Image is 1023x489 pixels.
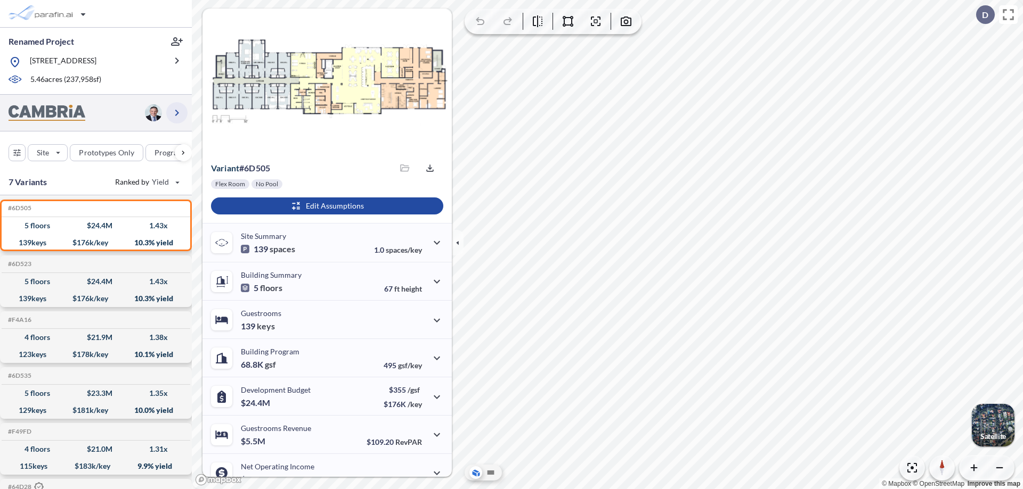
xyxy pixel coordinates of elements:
[241,321,275,331] p: 139
[484,466,497,479] button: Site Plan
[395,437,422,446] span: RevPAR
[241,436,267,446] p: $5.5M
[241,474,267,485] p: $2.5M
[241,424,311,433] p: Guestrooms Revenue
[145,144,203,161] button: Program
[6,316,31,324] h5: Click to copy the code
[408,385,420,394] span: /gsf
[256,180,278,188] p: No Pool
[386,245,422,254] span: spaces/key
[374,245,422,254] p: 1.0
[241,270,302,279] p: Building Summary
[980,432,1006,441] p: Satellite
[377,476,422,485] p: 45.0%
[79,147,134,158] p: Prototypes Only
[469,466,482,479] button: Aerial View
[195,474,242,486] a: Mapbox homepage
[306,201,364,211] p: Edit Assumptions
[972,404,1014,446] img: Switcher Image
[241,347,299,356] p: Building Program
[384,385,422,394] p: $355
[9,36,74,47] p: Renamed Project
[972,404,1014,446] button: Switcher ImageSatellite
[9,105,85,121] img: BrandImage
[260,283,282,293] span: floors
[211,163,239,173] span: Variant
[270,244,295,254] span: spaces
[367,437,422,446] p: $109.20
[241,359,276,370] p: 68.8K
[384,284,422,293] p: 67
[9,176,47,188] p: 7 Variants
[968,480,1020,487] a: Improve this map
[37,147,49,158] p: Site
[398,361,422,370] span: gsf/key
[28,144,68,161] button: Site
[384,361,422,370] p: 495
[107,173,186,190] button: Ranked by Yield
[882,480,911,487] a: Mapbox
[265,359,276,370] span: gsf
[145,104,162,121] img: user logo
[401,284,422,293] span: height
[30,74,101,86] p: 5.46 acres ( 237,958 sf)
[913,480,964,487] a: OpenStreetMap
[211,197,443,214] button: Edit Assumptions
[241,309,281,318] p: Guestrooms
[30,55,96,69] p: [STREET_ADDRESS]
[6,260,31,268] h5: Click to copy the code
[241,283,282,293] p: 5
[6,204,31,212] h5: Click to copy the code
[211,163,270,173] p: # 6d505
[408,400,422,409] span: /key
[982,10,988,20] p: D
[384,400,422,409] p: $176K
[70,144,143,161] button: Prototypes Only
[241,385,311,394] p: Development Budget
[394,284,400,293] span: ft
[241,231,286,241] p: Site Summary
[241,462,314,471] p: Net Operating Income
[241,244,295,254] p: 139
[241,397,272,408] p: $24.4M
[155,147,184,158] p: Program
[257,321,275,331] span: keys
[215,180,245,188] p: Flex Room
[6,372,31,379] h5: Click to copy the code
[6,428,31,435] h5: Click to copy the code
[152,177,169,187] span: Yield
[399,476,422,485] span: margin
